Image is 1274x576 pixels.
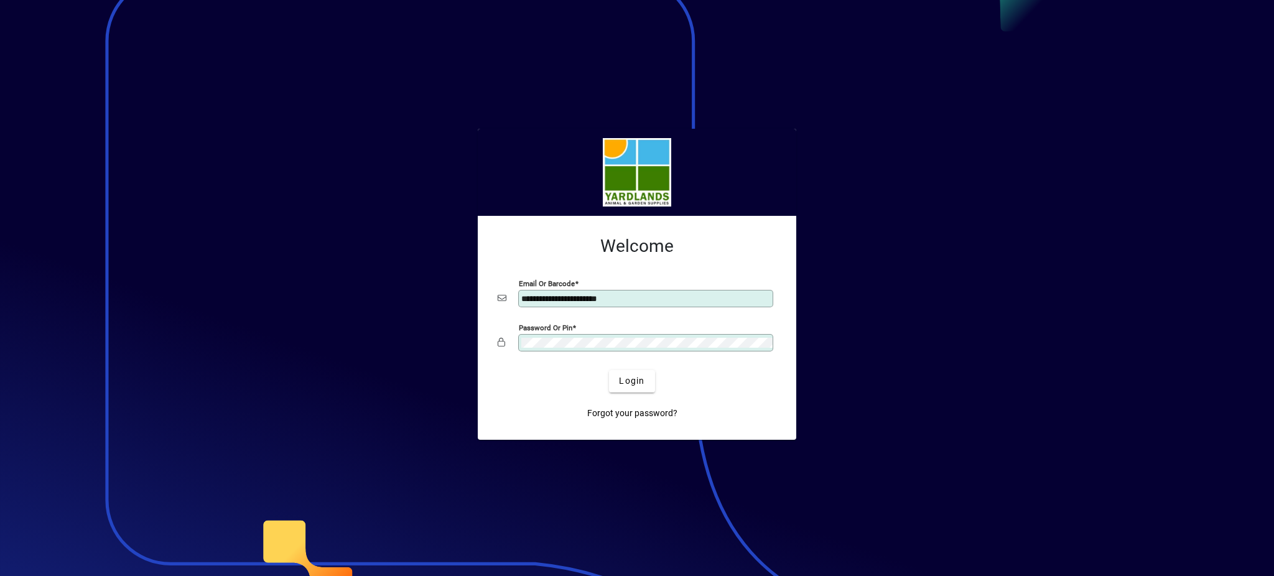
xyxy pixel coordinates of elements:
[498,236,776,257] h2: Welcome
[519,323,572,332] mat-label: Password or Pin
[587,407,677,420] span: Forgot your password?
[609,370,654,393] button: Login
[519,279,575,287] mat-label: Email or Barcode
[582,402,682,425] a: Forgot your password?
[619,374,644,388] span: Login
